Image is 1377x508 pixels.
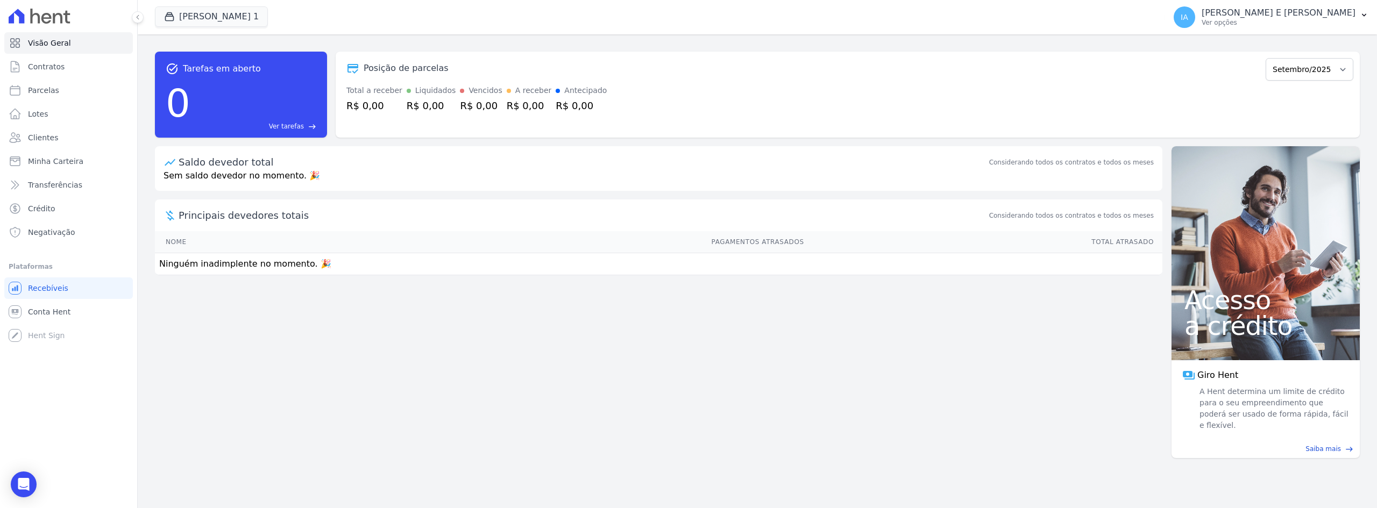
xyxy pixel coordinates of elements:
a: Contratos [4,56,133,77]
span: Ver tarefas [269,121,304,131]
div: Total a receber [346,85,402,96]
a: Ver tarefas east [195,121,316,131]
a: Lotes [4,103,133,125]
span: task_alt [166,62,179,75]
th: Nome [155,231,335,253]
div: Antecipado [564,85,607,96]
div: Liquidados [415,85,456,96]
a: Crédito [4,198,133,219]
div: Saldo devedor total [179,155,987,169]
div: Posição de parcelas [364,62,449,75]
div: R$ 0,00 [346,98,402,113]
a: Parcelas [4,80,133,101]
div: R$ 0,00 [460,98,502,113]
div: R$ 0,00 [556,98,607,113]
span: Visão Geral [28,38,71,48]
div: Plataformas [9,260,129,273]
span: A Hent determina um limite de crédito para o seu empreendimento que poderá ser usado de forma ráp... [1197,386,1349,431]
span: Recebíveis [28,283,68,294]
button: [PERSON_NAME] 1 [155,6,268,27]
span: east [308,123,316,131]
a: Transferências [4,174,133,196]
td: Ninguém inadimplente no momento. 🎉 [155,253,1162,275]
th: Pagamentos Atrasados [335,231,805,253]
span: a crédito [1184,313,1347,339]
a: Saiba mais east [1178,444,1353,454]
div: R$ 0,00 [507,98,552,113]
a: Clientes [4,127,133,148]
a: Minha Carteira [4,151,133,172]
div: A receber [515,85,552,96]
span: Acesso [1184,287,1347,313]
p: Sem saldo devedor no momento. 🎉 [155,169,1162,191]
div: R$ 0,00 [407,98,456,113]
div: Considerando todos os contratos e todos os meses [989,158,1154,167]
th: Total Atrasado [805,231,1162,253]
button: IA [PERSON_NAME] E [PERSON_NAME] Ver opções [1165,2,1377,32]
span: Transferências [28,180,82,190]
span: Parcelas [28,85,59,96]
a: Visão Geral [4,32,133,54]
span: IA [1181,13,1188,21]
span: Considerando todos os contratos e todos os meses [989,211,1154,220]
span: Tarefas em aberto [183,62,261,75]
span: east [1345,445,1353,453]
span: Principais devedores totais [179,208,987,223]
p: [PERSON_NAME] E [PERSON_NAME] [1202,8,1355,18]
span: Lotes [28,109,48,119]
span: Contratos [28,61,65,72]
div: Vencidos [469,85,502,96]
span: Crédito [28,203,55,214]
a: Recebíveis [4,277,133,299]
a: Conta Hent [4,301,133,323]
span: Clientes [28,132,58,143]
div: Open Intercom Messenger [11,471,37,497]
span: Conta Hent [28,306,70,317]
span: Negativação [28,227,75,238]
span: Minha Carteira [28,156,83,167]
span: Giro Hent [1197,369,1238,382]
a: Negativação [4,221,133,243]
span: Saiba mais [1305,444,1341,454]
p: Ver opções [1202,18,1355,27]
div: 0 [166,75,190,131]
